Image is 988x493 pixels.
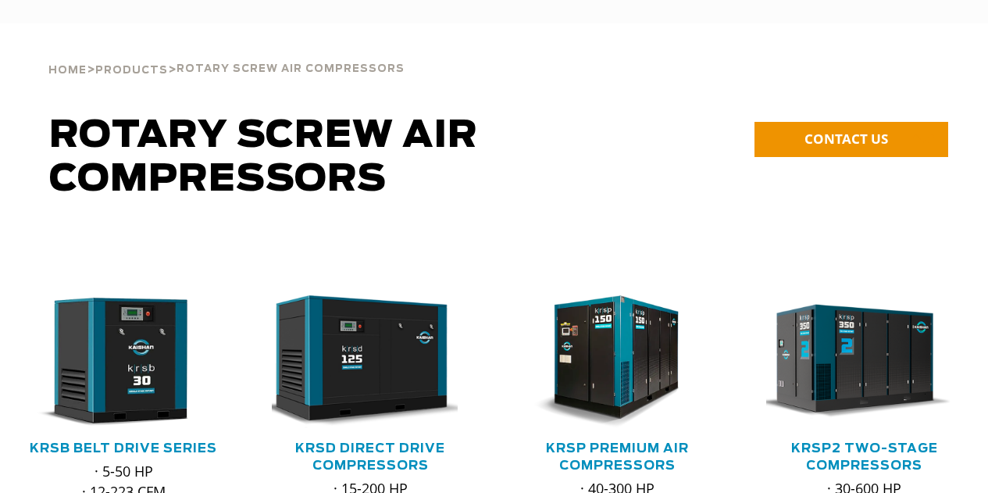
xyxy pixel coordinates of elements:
a: Home [48,63,87,77]
img: krsp150 [508,295,705,428]
a: KRSP Premium Air Compressors [546,442,689,472]
a: CONTACT US [754,122,948,157]
div: > > [48,23,405,83]
span: Rotary Screw Air Compressors [49,117,478,198]
span: Products [95,66,168,76]
img: krsb30 [13,295,211,428]
a: KRSP2 Two-Stage Compressors [791,442,938,472]
div: krsp350 [766,295,963,428]
a: KRSD Direct Drive Compressors [295,442,445,472]
div: krsd125 [272,295,469,428]
div: krsb30 [25,295,222,428]
span: Rotary Screw Air Compressors [177,64,405,74]
a: Products [95,63,168,77]
img: krsp350 [754,295,952,428]
span: CONTACT US [804,130,888,148]
span: Home [48,66,87,76]
a: KRSB Belt Drive Series [30,442,217,455]
img: krsd125 [260,295,458,428]
div: krsp150 [519,295,716,428]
